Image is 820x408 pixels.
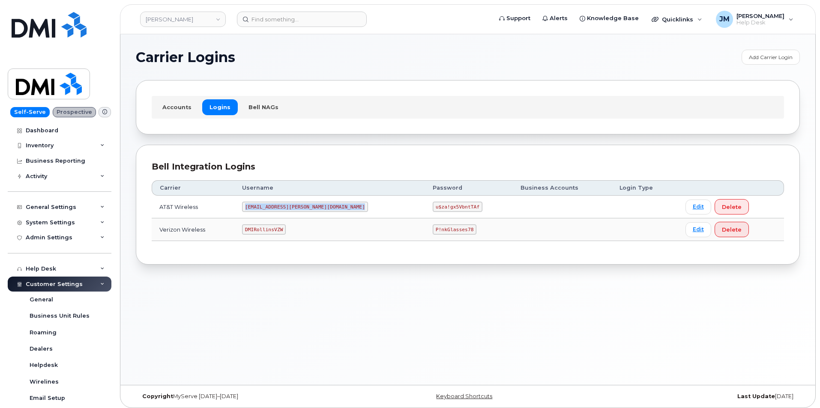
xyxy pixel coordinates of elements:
[436,393,492,399] a: Keyboard Shortcuts
[715,222,749,237] button: Delete
[136,393,357,400] div: MyServe [DATE]–[DATE]
[155,99,199,115] a: Accounts
[234,180,425,196] th: Username
[142,393,173,399] strong: Copyright
[242,202,368,212] code: [EMAIL_ADDRESS][PERSON_NAME][DOMAIN_NAME]
[433,224,476,235] code: P!nkGlasses78
[513,180,612,196] th: Business Accounts
[578,393,800,400] div: [DATE]
[152,180,234,196] th: Carrier
[425,180,513,196] th: Password
[152,218,234,241] td: Verizon Wireless
[136,51,235,64] span: Carrier Logins
[722,226,742,234] span: Delete
[152,196,234,218] td: AT&T Wireless
[612,180,678,196] th: Login Type
[202,99,238,115] a: Logins
[742,50,800,65] a: Add Carrier Login
[242,224,286,235] code: DMIRollinsVZW
[433,202,482,212] code: u$za!gx5VbntTAf
[152,161,784,173] div: Bell Integration Logins
[685,200,711,214] a: Edit
[715,199,749,214] button: Delete
[241,99,286,115] a: Bell NAGs
[685,222,711,237] a: Edit
[737,393,775,399] strong: Last Update
[722,203,742,211] span: Delete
